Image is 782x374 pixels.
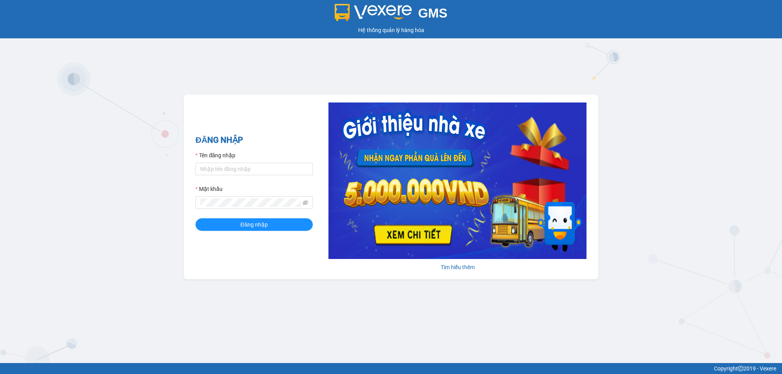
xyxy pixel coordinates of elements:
label: Mật khẩu [195,185,222,193]
div: Copyright 2019 - Vexere [6,364,776,373]
div: Hệ thống quản lý hàng hóa [2,26,780,34]
input: Tên đăng nhập [195,163,313,175]
label: Tên đăng nhập [195,151,235,160]
span: eye-invisible [303,200,308,205]
span: GMS [418,6,447,20]
input: Mật khẩu [200,198,301,207]
span: copyright [738,366,743,371]
h2: ĐĂNG NHẬP [195,134,313,147]
img: banner-0 [328,102,586,259]
button: Đăng nhập [195,218,313,231]
span: Đăng nhập [240,220,268,229]
img: logo 2 [335,4,412,21]
div: Tìm hiểu thêm [328,263,586,272]
a: GMS [335,12,448,18]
